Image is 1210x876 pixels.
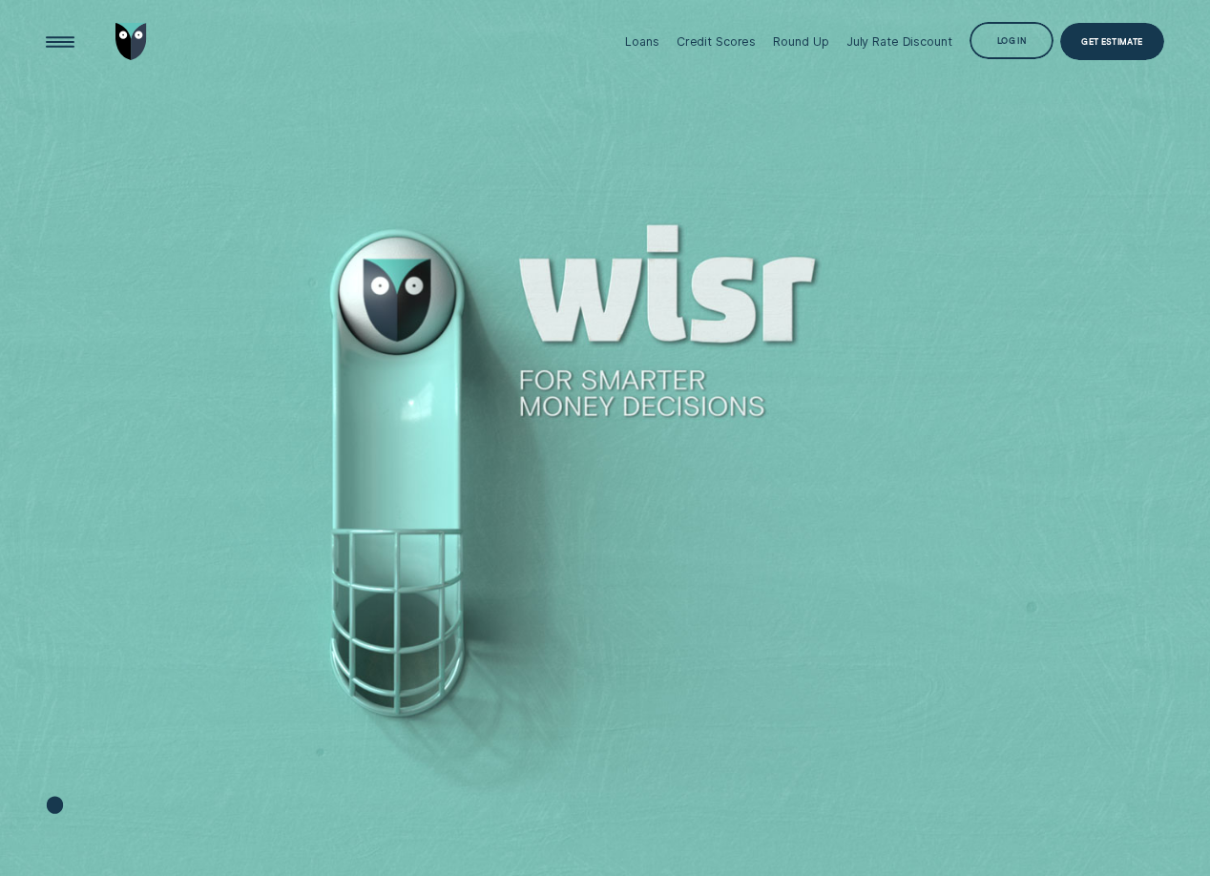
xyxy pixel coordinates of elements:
div: July Rate Discount [846,34,952,49]
div: Credit Scores [677,34,756,49]
img: Wisr [115,23,147,61]
div: Round Up [773,34,828,49]
div: Loans [625,34,658,49]
a: Get Estimate [1060,23,1163,61]
button: Log in [970,22,1054,60]
button: Open Menu [41,23,79,61]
